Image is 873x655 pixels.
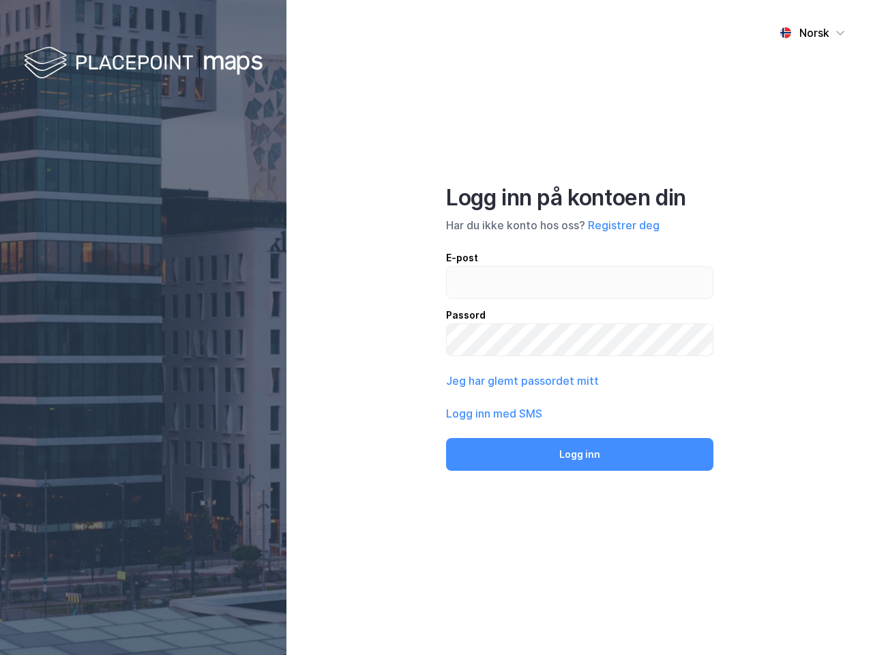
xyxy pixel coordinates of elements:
img: logo-white.f07954bde2210d2a523dddb988cd2aa7.svg [24,44,263,84]
button: Logg inn med SMS [446,405,542,422]
div: Norsk [799,25,829,41]
button: Logg inn [446,438,713,471]
button: Jeg har glemt passordet mitt [446,373,599,389]
div: E-post [446,250,713,266]
div: Logg inn på kontoen din [446,184,713,212]
button: Registrer deg [588,217,660,233]
div: Har du ikke konto hos oss? [446,217,713,233]
iframe: Chat Widget [805,589,873,655]
div: Passord [446,307,713,323]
